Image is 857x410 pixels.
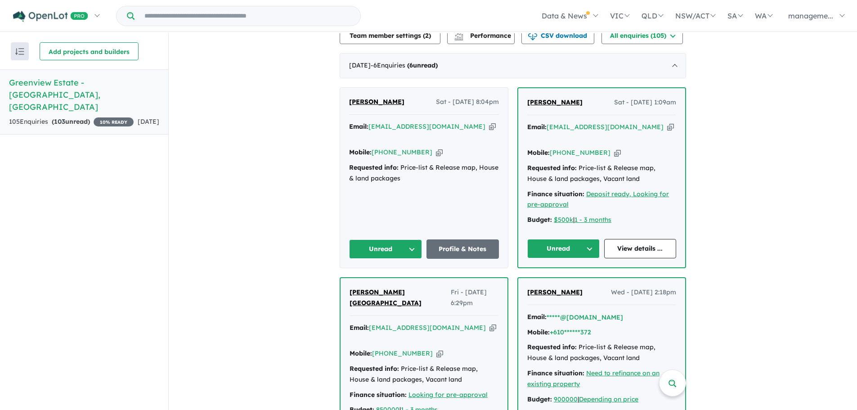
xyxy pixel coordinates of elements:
[13,11,88,22] img: Openlot PRO Logo White
[667,122,674,132] button: Copy
[527,239,600,258] button: Unread
[436,349,443,358] button: Copy
[601,26,683,44] button: All enquiries (105)
[350,391,407,399] strong: Finance situation:
[436,148,443,157] button: Copy
[349,239,422,259] button: Unread
[350,364,498,385] div: Price-list & Release map, House & land packages, Vacant land
[489,323,496,333] button: Copy
[425,32,429,40] span: 2
[407,61,438,69] strong: ( unread)
[371,61,438,69] span: - 6 Enquir ies
[372,148,432,156] a: [PHONE_NUMBER]
[527,395,552,403] strong: Budget:
[349,163,399,171] strong: Requested info:
[54,117,65,126] span: 103
[550,149,610,157] a: [PHONE_NUMBER]
[454,34,463,40] img: bar-chart.svg
[451,287,498,309] span: Fri - [DATE] 6:29pm
[788,11,833,20] span: manageme...
[340,26,440,44] button: Team member settings (2)
[527,342,676,364] div: Price-list & Release map, House & land packages, Vacant land
[614,148,621,158] button: Copy
[368,122,485,131] a: [EMAIL_ADDRESS][DOMAIN_NAME]
[340,53,686,78] div: [DATE]
[604,239,677,258] a: View details ...
[456,32,511,40] span: Performance
[547,123,664,131] a: [EMAIL_ADDRESS][DOMAIN_NAME]
[136,6,359,26] input: Try estate name, suburb, builder or developer
[349,98,404,106] span: [PERSON_NAME]
[614,97,676,108] span: Sat - [DATE] 1:09am
[527,313,547,321] strong: Email:
[554,395,578,403] a: 900000
[350,287,451,309] a: [PERSON_NAME][GEOGRAPHIC_DATA]
[408,391,488,399] a: Looking for pre-approval
[527,328,550,336] strong: Mobile:
[527,98,583,106] span: [PERSON_NAME]
[447,26,515,44] button: Performance
[489,122,496,131] button: Copy
[527,97,583,108] a: [PERSON_NAME]
[527,164,577,172] strong: Requested info:
[527,216,552,224] strong: Budget:
[349,122,368,131] strong: Email:
[527,190,669,209] a: Deposit ready, Looking for pre-approval
[350,324,369,332] strong: Email:
[611,287,676,298] span: Wed - [DATE] 2:18pm
[52,117,90,126] strong: ( unread)
[138,117,159,126] span: [DATE]
[9,117,134,127] div: 105 Enquir ies
[350,349,372,357] strong: Mobile:
[527,369,660,388] a: Need to refinance on an existing property
[527,343,577,351] strong: Requested info:
[350,288,422,307] span: [PERSON_NAME][GEOGRAPHIC_DATA]
[528,32,537,41] img: download icon
[527,149,550,157] strong: Mobile:
[15,48,24,55] img: sort.svg
[349,162,499,184] div: Price-list & Release map, House & land packages
[426,239,499,259] a: Profile & Notes
[527,123,547,131] strong: Email:
[579,395,638,403] a: Depending on price
[369,324,486,332] a: [EMAIL_ADDRESS][DOMAIN_NAME]
[527,190,584,198] strong: Finance situation:
[9,77,159,113] h5: Greenview Estate - [GEOGRAPHIC_DATA] , [GEOGRAPHIC_DATA]
[40,42,139,60] button: Add projects and builders
[436,97,499,108] span: Sat - [DATE] 8:04pm
[527,215,676,225] div: |
[527,288,583,296] span: [PERSON_NAME]
[372,349,433,357] a: [PHONE_NUMBER]
[527,394,676,405] div: |
[409,61,413,69] span: 6
[554,216,573,224] a: $500k
[574,216,611,224] a: 1 - 3 months
[94,117,134,126] span: 10 % READY
[527,163,676,185] div: Price-list & Release map, House & land packages, Vacant land
[349,97,404,108] a: [PERSON_NAME]
[350,365,399,373] strong: Requested info:
[527,287,583,298] a: [PERSON_NAME]
[349,148,372,156] strong: Mobile:
[527,369,584,377] strong: Finance situation:
[521,26,594,44] button: CSV download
